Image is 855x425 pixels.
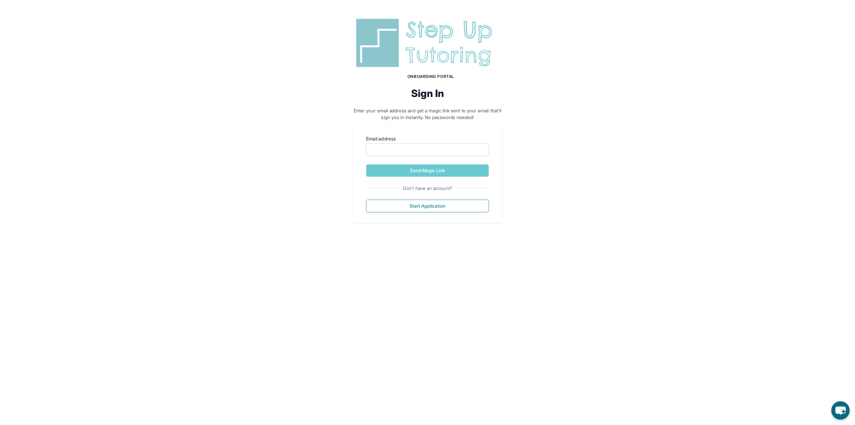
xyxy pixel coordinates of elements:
label: Email address [366,135,489,142]
button: Send Magic Link [366,164,489,177]
span: Don't have an account? [400,185,455,192]
h2: Sign In [353,87,502,99]
img: Step Up Tutoring horizontal logo [353,16,502,70]
h1: Onboarding Portal [359,74,502,79]
button: Start Application [366,200,489,212]
p: Enter your email address and get a magic link sent to your email that'll sign you in instantly. N... [353,107,502,121]
button: chat-button [831,401,850,420]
